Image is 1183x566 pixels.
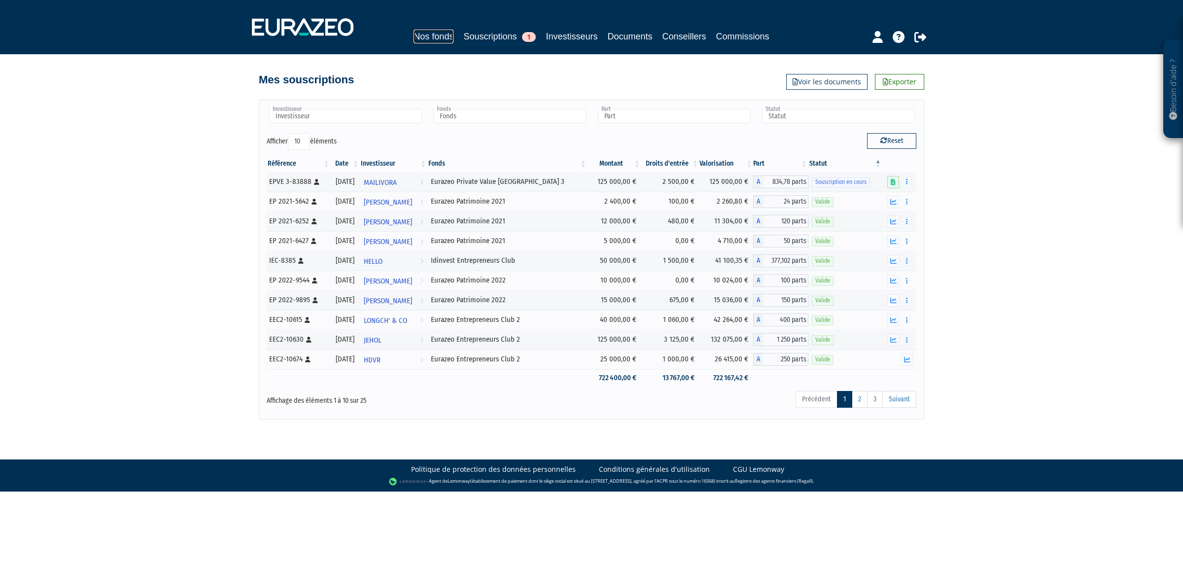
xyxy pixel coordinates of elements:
[735,478,813,484] a: Registre des agents financiers (Regafi)
[812,177,870,187] span: Souscription en cours
[641,172,699,192] td: 2 500,00 €
[305,356,311,362] i: [Français] Personne physique
[812,296,834,305] span: Valide
[360,172,428,192] a: MAILIVORA
[699,192,753,212] td: 2 260,80 €
[312,218,317,224] i: [Français] Personne physique
[662,30,706,43] a: Conseillers
[311,238,316,244] i: [Français] Personne physique
[269,196,327,207] div: EP 2021-5642
[334,275,356,285] div: [DATE]
[812,237,834,246] span: Valide
[360,155,428,172] th: Investisseur: activer pour trier la colonne par ordre croissant
[334,236,356,246] div: [DATE]
[588,155,641,172] th: Montant: activer pour trier la colonne par ordre croissant
[364,312,407,330] span: LONGCH' & CO
[431,236,584,246] div: Eurazeo Patrimoine 2021
[608,30,653,43] a: Documents
[364,331,382,350] span: JEHOL
[269,236,327,246] div: EP 2021-6427
[314,179,319,185] i: [Français] Personne physique
[588,212,641,231] td: 12 000,00 €
[334,216,356,226] div: [DATE]
[763,314,808,326] span: 400 parts
[753,294,808,307] div: A - Eurazeo Patrimoine 2022
[699,369,753,387] td: 722 167,42 €
[334,334,356,345] div: [DATE]
[753,353,808,366] div: A - Eurazeo Entrepreneurs Club 2
[288,133,310,150] select: Afficheréléments
[364,292,412,310] span: [PERSON_NAME]
[364,193,412,212] span: [PERSON_NAME]
[269,255,327,266] div: IEC-8385
[812,217,834,226] span: Valide
[753,274,808,287] div: A - Eurazeo Patrimoine 2022
[641,290,699,310] td: 675,00 €
[414,30,453,43] a: Nos fonds
[360,330,428,350] a: JEHOL
[763,254,808,267] span: 377,102 parts
[699,231,753,251] td: 4 710,00 €
[431,196,584,207] div: Eurazeo Patrimoine 2021
[753,155,808,172] th: Part: activer pour trier la colonne par ordre croissant
[588,231,641,251] td: 5 000,00 €
[312,199,317,205] i: [Français] Personne physique
[763,294,808,307] span: 150 parts
[753,353,763,366] span: A
[360,350,428,369] a: HDVR
[364,351,381,369] span: HDVR
[763,333,808,346] span: 1 250 parts
[753,333,808,346] div: A - Eurazeo Entrepreneurs Club 2
[269,354,327,364] div: EEC2-10674
[431,275,584,285] div: Eurazeo Patrimoine 2022
[837,391,852,408] a: 1
[334,354,356,364] div: [DATE]
[420,252,423,271] i: Voir l'investisseur
[588,172,641,192] td: 125 000,00 €
[420,331,423,350] i: Voir l'investisseur
[334,196,356,207] div: [DATE]
[812,335,834,345] span: Valide
[867,391,883,408] a: 3
[267,390,529,406] div: Affichage des éléments 1 à 10 sur 25
[699,271,753,290] td: 10 024,00 €
[431,315,584,325] div: Eurazeo Entrepreneurs Club 2
[306,337,312,343] i: [Français] Personne physique
[812,276,834,285] span: Valide
[699,251,753,271] td: 41 100,35 €
[298,258,304,264] i: [Français] Personne physique
[812,355,834,364] span: Valide
[812,256,834,266] span: Valide
[364,233,412,251] span: [PERSON_NAME]
[360,231,428,251] a: [PERSON_NAME]
[699,310,753,330] td: 42 264,00 €
[641,330,699,350] td: 3 125,00 €
[269,275,327,285] div: EP 2022-9544
[463,30,536,45] a: Souscriptions1
[431,177,584,187] div: Eurazeo Private Value [GEOGRAPHIC_DATA] 3
[753,314,763,326] span: A
[812,197,834,207] span: Valide
[588,192,641,212] td: 2 400,00 €
[360,310,428,330] a: LONGCH' & CO
[360,212,428,231] a: [PERSON_NAME]
[753,254,763,267] span: A
[763,176,808,188] span: 834,78 parts
[763,215,808,228] span: 120 parts
[588,350,641,369] td: 25 000,00 €
[763,274,808,287] span: 100 parts
[763,235,808,248] span: 50 parts
[312,278,317,283] i: [Français] Personne physique
[588,251,641,271] td: 50 000,00 €
[812,316,834,325] span: Valide
[641,369,699,387] td: 13 767,00 €
[252,18,353,36] img: 1732889491-logotype_eurazeo_blanc_rvb.png
[431,295,584,305] div: Eurazeo Patrimoine 2022
[641,231,699,251] td: 0,00 €
[753,333,763,346] span: A
[360,271,428,290] a: [PERSON_NAME]
[763,353,808,366] span: 250 parts
[753,294,763,307] span: A
[852,391,868,408] a: 2
[431,216,584,226] div: Eurazeo Patrimoine 2021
